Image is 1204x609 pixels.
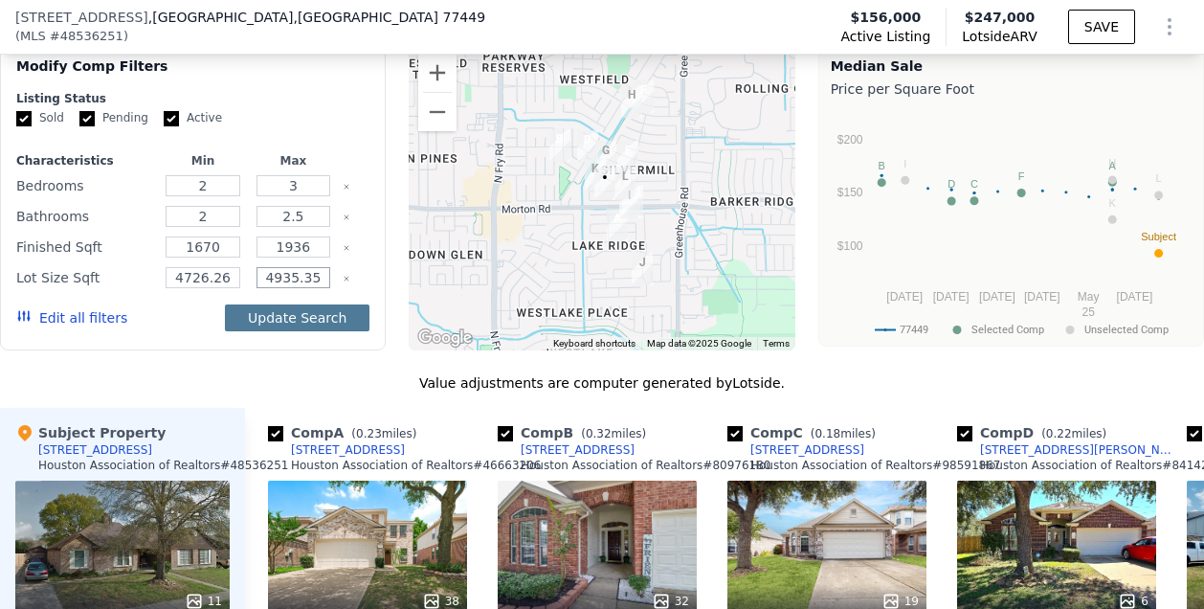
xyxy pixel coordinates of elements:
button: Keyboard shortcuts [553,337,635,350]
button: SAVE [1068,10,1135,44]
div: Modify Comp Filters [16,56,369,91]
text: May [1077,290,1099,304]
div: 3347 Deermoss Dr [610,133,646,181]
div: [STREET_ADDRESS][PERSON_NAME] [980,442,1179,458]
span: Lotside ARV [962,27,1037,46]
div: 19414 Lazy Valley Dr [607,159,643,207]
div: Listing Status [16,91,369,106]
text: Selected Comp [971,324,1044,336]
div: 19406 Misty Cove Dr [625,73,661,121]
text: A [1108,160,1116,171]
div: 3258 Sunny Meadows Ln [569,123,606,170]
div: 19426 Hillside Springs Cir [599,201,635,249]
button: Zoom out [418,93,457,131]
div: Comp D [957,423,1114,442]
button: Zoom in [418,54,457,92]
a: Terms [763,338,790,349]
span: ( miles) [573,427,654,440]
svg: A chart. [831,102,1188,342]
button: Clear [343,275,350,282]
button: Clear [343,183,350,191]
text: [DATE] [886,290,923,304]
text: 25 [1081,305,1095,319]
text: Unselected Comp [1084,324,1169,336]
span: MLS [20,27,46,46]
div: [STREET_ADDRESS] [521,442,635,458]
div: Subject Property [15,423,166,442]
div: Lot Size Sqft [16,264,154,291]
div: 19327 Clevera Walk Ln [612,178,648,226]
span: 0.22 [1046,427,1072,440]
text: [DATE] [979,290,1015,304]
span: , [GEOGRAPHIC_DATA] [148,8,485,27]
div: Min [162,153,244,169]
div: Houston Association of Realtors # 48536251 [38,458,288,473]
span: ( miles) [1034,427,1114,440]
div: 3303 Mayfly Ct [577,151,613,199]
div: Comp C [727,423,883,442]
span: # 48536251 [50,27,123,46]
input: Sold [16,111,32,126]
text: L [1155,172,1161,184]
a: [STREET_ADDRESS] [727,442,864,458]
span: ( miles) [803,427,883,440]
a: [STREET_ADDRESS] [498,442,635,458]
span: $156,000 [851,8,922,27]
span: 0.18 [814,427,840,440]
div: Price per Square Foot [831,76,1192,102]
div: 19319 Clevera Walk Ln [614,178,651,226]
label: Sold [16,110,64,126]
label: Pending [79,110,148,126]
div: ( ) [15,27,128,46]
div: 19514 Lazy Valley Dr [587,160,623,208]
a: [STREET_ADDRESS] [268,442,405,458]
div: Comp B [498,423,654,442]
text: I [903,158,906,169]
text: H [1108,157,1116,169]
label: Active [164,110,222,126]
span: $247,000 [965,10,1036,25]
text: [DATE] [932,290,969,304]
div: Bedrooms [16,172,154,199]
span: 0.32 [586,427,612,440]
span: [STREET_ADDRESS] [15,8,148,27]
div: 2631 Creek Arbor Cir [624,245,660,293]
text: $100 [836,239,862,253]
span: Map data ©2025 Google [647,338,751,349]
div: 19523 Munsey Ct [588,133,624,181]
text: K [1108,197,1116,209]
text: 77449 [900,324,928,336]
span: , [GEOGRAPHIC_DATA] 77449 [293,10,485,25]
span: ( miles) [344,427,424,440]
text: [DATE] [1116,290,1152,304]
span: Active Listing [840,27,930,46]
div: Houston Association of Realtors # 98591867 [750,458,1000,473]
div: Characteristics [16,153,154,169]
input: Active [164,111,179,126]
button: Clear [343,244,350,252]
text: [DATE] [1024,290,1060,304]
div: Max [252,153,334,169]
a: Open this area in Google Maps (opens a new window) [413,326,477,350]
div: [STREET_ADDRESS] [750,442,864,458]
div: Houston Association of Realtors # 80976180 [521,458,770,473]
div: Comp A [268,423,424,442]
text: D [948,178,955,190]
button: Update Search [225,304,369,331]
button: Clear [343,214,350,221]
text: B [878,160,884,171]
text: $200 [836,133,862,147]
div: 3215 Amber Meadow Dr [542,122,578,169]
div: Finished Sqft [16,234,154,260]
div: [STREET_ADDRESS] [291,442,405,458]
text: C [970,178,978,190]
a: [STREET_ADDRESS][PERSON_NAME] [957,442,1179,458]
div: [STREET_ADDRESS] [38,442,152,458]
button: Edit all filters [16,308,127,327]
div: Bathrooms [16,203,154,230]
div: Houston Association of Realtors # 46663206 [291,458,541,473]
img: Google [413,326,477,350]
input: Pending [79,111,95,126]
button: Show Options [1150,8,1189,46]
